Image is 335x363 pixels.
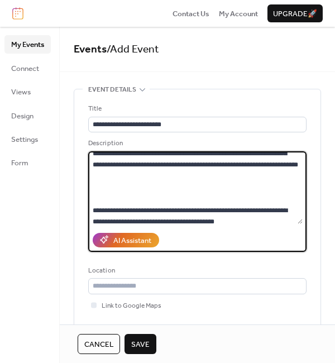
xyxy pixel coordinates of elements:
[11,87,31,98] span: Views
[4,130,51,148] a: Settings
[102,300,161,312] span: Link to Google Maps
[11,63,39,74] span: Connect
[4,83,51,101] a: Views
[4,154,51,171] a: Form
[88,265,304,276] div: Location
[219,8,258,20] span: My Account
[273,8,317,20] span: Upgrade 🚀
[74,39,107,60] a: Events
[4,59,51,77] a: Connect
[11,157,28,169] span: Form
[12,7,23,20] img: logo
[267,4,323,22] button: Upgrade🚀
[93,233,159,247] button: AI Assistant
[131,339,150,350] span: Save
[125,334,156,354] button: Save
[78,334,120,354] button: Cancel
[11,134,38,145] span: Settings
[4,107,51,125] a: Design
[173,8,209,19] a: Contact Us
[107,39,159,60] span: / Add Event
[113,235,151,246] div: AI Assistant
[4,35,51,53] a: My Events
[88,84,136,95] span: Event details
[84,339,113,350] span: Cancel
[88,138,304,149] div: Description
[11,39,44,50] span: My Events
[11,111,33,122] span: Design
[88,103,304,114] div: Title
[219,8,258,19] a: My Account
[173,8,209,20] span: Contact Us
